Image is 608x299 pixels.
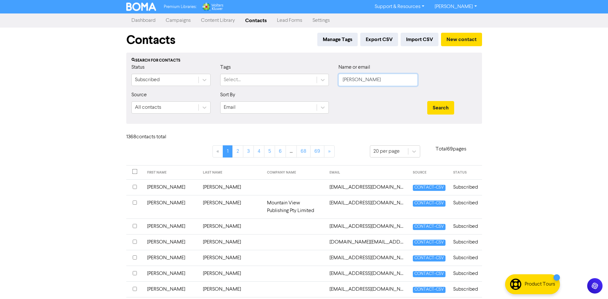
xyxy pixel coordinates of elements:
[143,250,199,266] td: [PERSON_NAME]
[429,2,482,12] a: [PERSON_NAME]
[576,268,608,299] iframe: Chat Widget
[263,195,326,218] td: Mountain View Publishing Pty Limited
[126,3,156,11] img: BOMA Logo
[196,14,240,27] a: Content Library
[240,14,272,27] a: Contacts
[135,76,160,84] div: Subscribed
[413,271,446,277] span: CONTACT-CSV
[126,14,161,27] a: Dashboard
[420,145,482,153] p: Total 69 pages
[307,14,335,27] a: Settings
[223,145,233,158] a: Page 1 is your current page
[199,234,263,250] td: [PERSON_NAME]
[449,250,482,266] td: Subscribed
[161,14,196,27] a: Campaigns
[449,195,482,218] td: Subscribed
[441,33,482,46] button: New contact
[135,104,161,111] div: All contacts
[199,179,263,195] td: [PERSON_NAME]
[413,185,446,191] span: CONTACT-CSV
[310,145,324,158] a: Page 69
[449,266,482,281] td: Subscribed
[143,281,199,297] td: [PERSON_NAME]
[449,166,482,180] th: STATUS
[272,14,307,27] a: Lead Forms
[199,195,263,218] td: [PERSON_NAME]
[326,179,409,195] td: 1070saam@gmail.com
[220,91,235,99] label: Sort By
[413,201,446,207] span: CONTACT-CSV
[131,58,477,64] div: Search for contacts
[263,166,326,180] th: COMPANY NAME
[243,145,254,158] a: Page 3
[275,145,286,158] a: Page 6
[360,33,398,46] button: Export CSV
[164,5,196,9] span: Premium Libraries:
[401,33,438,46] button: Import CSV
[254,145,264,158] a: Page 4
[232,145,243,158] a: Page 2
[449,218,482,234] td: Subscribed
[413,240,446,246] span: CONTACT-CSV
[143,166,199,180] th: FIRST NAME
[326,195,409,218] td: 1justlikethat@gmail.com
[326,218,409,234] td: 2ian@imunday.com
[202,3,223,11] img: Wolters Kluwer
[126,33,175,47] h1: Contacts
[449,281,482,297] td: Subscribed
[199,266,263,281] td: [PERSON_NAME]
[449,234,482,250] td: Subscribed
[143,179,199,195] td: [PERSON_NAME]
[199,281,263,297] td: [PERSON_NAME]
[326,250,409,266] td: 75mattmac@gmail.com
[199,250,263,266] td: [PERSON_NAME]
[131,64,145,71] label: Status
[199,166,263,180] th: LAST NAME
[143,266,199,281] td: [PERSON_NAME]
[199,218,263,234] td: [PERSON_NAME]
[326,166,409,180] th: EMAIL
[324,145,335,158] a: »
[449,179,482,195] td: Subscribed
[296,145,311,158] a: Page 68
[264,145,275,158] a: Page 5
[143,195,199,218] td: [PERSON_NAME]
[338,64,370,71] label: Name or email
[224,76,241,84] div: Select...
[220,64,231,71] label: Tags
[317,33,358,46] button: Manage Tags
[143,234,199,250] td: [PERSON_NAME]
[370,2,429,12] a: Support & Resources
[427,101,454,115] button: Search
[143,218,199,234] td: [PERSON_NAME]
[413,287,446,293] span: CONTACT-CSV
[326,266,409,281] td: aacrotty92@gmail.com
[409,166,449,180] th: SOURCE
[413,255,446,261] span: CONTACT-CSV
[326,234,409,250] td: 69dazza.email@gmail.com
[224,104,236,111] div: Email
[131,91,147,99] label: Source
[373,148,400,155] div: 20 per page
[326,281,409,297] td: aakwags@hotmail.com
[126,134,178,140] h6: 1368 contact s total
[413,224,446,230] span: CONTACT-CSV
